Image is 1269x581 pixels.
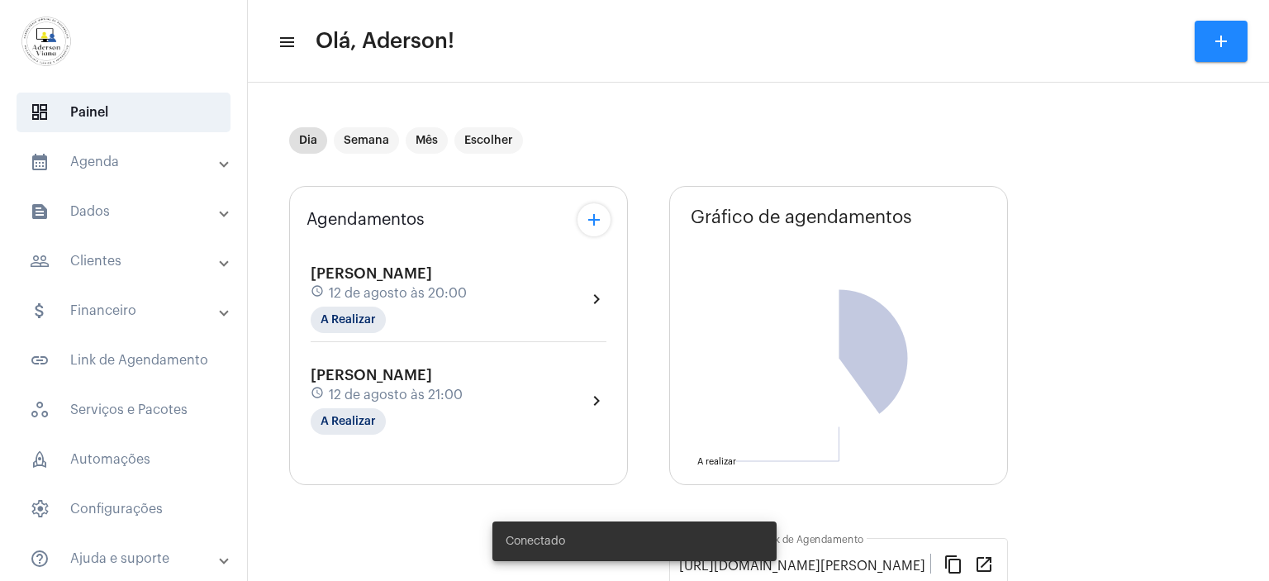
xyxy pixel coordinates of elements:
[10,291,247,331] mat-expansion-panel-header: sidenav iconFinanceiro
[30,350,50,370] mat-icon: sidenav icon
[289,127,327,154] mat-chip: Dia
[311,386,326,404] mat-icon: schedule
[584,210,604,230] mat-icon: add
[30,152,50,172] mat-icon: sidenav icon
[17,489,231,529] span: Configurações
[30,301,221,321] mat-panel-title: Financeiro
[30,499,50,519] span: sidenav icon
[10,142,247,182] mat-expansion-panel-header: sidenav iconAgenda
[311,368,432,383] span: [PERSON_NAME]
[30,301,50,321] mat-icon: sidenav icon
[10,192,247,231] mat-expansion-panel-header: sidenav iconDados
[10,241,247,281] mat-expansion-panel-header: sidenav iconClientes
[334,127,399,154] mat-chip: Semana
[30,549,50,569] mat-icon: sidenav icon
[679,559,930,574] input: Link
[30,251,221,271] mat-panel-title: Clientes
[30,102,50,122] span: sidenav icon
[17,440,231,479] span: Automações
[30,450,50,469] span: sidenav icon
[10,539,247,579] mat-expansion-panel-header: sidenav iconAjuda e suporte
[311,307,386,333] mat-chip: A Realizar
[974,554,994,574] mat-icon: open_in_new
[943,554,963,574] mat-icon: content_copy
[697,457,736,466] text: A realizar
[17,390,231,430] span: Serviços e Pacotes
[691,207,912,227] span: Gráfico de agendamentos
[311,408,386,435] mat-chip: A Realizar
[329,388,463,402] span: 12 de agosto às 21:00
[454,127,523,154] mat-chip: Escolher
[30,400,50,420] span: sidenav icon
[17,341,231,380] span: Link de Agendamento
[13,8,79,74] img: d7e3195d-0907-1efa-a796-b593d293ae59.png
[1211,31,1231,51] mat-icon: add
[506,533,565,550] span: Conectado
[329,286,467,301] span: 12 de agosto às 20:00
[30,152,221,172] mat-panel-title: Agenda
[406,127,448,154] mat-chip: Mês
[30,202,50,221] mat-icon: sidenav icon
[311,284,326,302] mat-icon: schedule
[278,32,294,52] mat-icon: sidenav icon
[307,211,425,229] span: Agendamentos
[316,28,454,55] span: Olá, Aderson!
[30,549,221,569] mat-panel-title: Ajuda e suporte
[587,391,606,411] mat-icon: chevron_right
[17,93,231,132] span: Painel
[311,266,432,281] span: [PERSON_NAME]
[30,251,50,271] mat-icon: sidenav icon
[587,289,606,309] mat-icon: chevron_right
[30,202,221,221] mat-panel-title: Dados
